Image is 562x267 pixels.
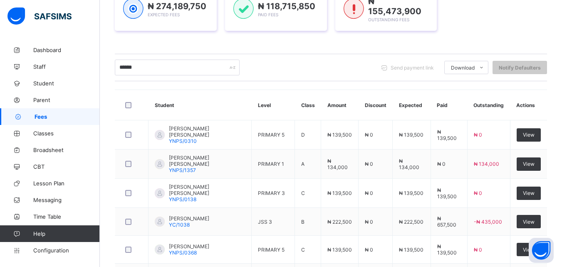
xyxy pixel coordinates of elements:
span: Expected Fees [148,12,180,17]
span: ₦ 0 [365,161,373,167]
span: ₦ 222,500 [327,219,352,225]
span: ₦ 134,000 [399,158,419,170]
span: YNPS/0368 [169,250,197,256]
span: ₦ 0 [474,247,482,253]
span: Student [33,80,100,87]
img: safsims [7,7,72,25]
span: Download [451,65,475,71]
th: Paid [431,90,467,120]
span: Outstanding Fees [368,17,409,22]
span: PRIMARY 1 [258,161,284,167]
span: [PERSON_NAME] [169,243,209,250]
span: YNPS/1357 [169,167,196,173]
span: View [523,132,535,138]
span: ₦ 139,500 [437,129,457,141]
span: [PERSON_NAME] [169,215,209,222]
span: CBT [33,163,100,170]
span: View [523,190,535,196]
span: ₦ 139,500 [399,247,423,253]
span: Paid Fees [258,12,278,17]
span: Messaging [33,197,100,203]
span: View [523,161,535,167]
span: ₦ 0 [474,190,482,196]
span: D [301,132,305,138]
span: ₦ 0 [437,161,446,167]
span: B [301,219,305,225]
th: Amount [321,90,359,120]
span: Staff [33,63,100,70]
span: ₦ 657,500 [437,215,456,228]
span: Classes [33,130,100,137]
span: ₦ 134,000 [327,158,348,170]
span: ₦ 139,500 [327,247,352,253]
span: ₦ 139,500 [399,190,423,196]
span: Fees [35,113,100,120]
span: ₦ 139,500 [327,190,352,196]
span: Configuration [33,247,99,254]
span: A [301,161,305,167]
span: [PERSON_NAME] [PERSON_NAME] [169,184,245,196]
span: View [523,219,535,225]
span: ₦ 118,715,850 [258,1,315,11]
span: ₦ 274,189,750 [148,1,206,11]
th: Expected [393,90,431,120]
th: Discount [359,90,393,120]
span: Help [33,230,99,237]
span: -₦ 435,000 [474,219,502,225]
th: Actions [510,90,547,120]
span: ₦ 0 [365,132,373,138]
span: PRIMARY 5 [258,132,285,138]
span: PRIMARY 5 [258,247,285,253]
span: Dashboard [33,47,100,53]
span: ₦ 0 [365,219,373,225]
span: YNPS/0310 [169,138,197,144]
span: ₦ 139,500 [437,187,457,200]
span: ₦ 0 [474,132,482,138]
button: Open asap [529,238,554,263]
span: Lesson Plan [33,180,100,187]
span: Send payment link [391,65,434,71]
span: [PERSON_NAME] [PERSON_NAME] [169,125,245,138]
th: Student [149,90,252,120]
span: ₦ 222,500 [399,219,423,225]
th: Class [295,90,321,120]
span: JSS 3 [258,219,272,225]
span: ₦ 0 [365,247,373,253]
span: [PERSON_NAME] [PERSON_NAME] [169,155,245,167]
span: Time Table [33,213,100,220]
span: YNPS/0138 [169,196,196,202]
span: Broadsheet [33,147,100,153]
span: C [301,190,305,196]
span: Notify Defaulters [499,65,541,71]
span: ₦ 134,000 [474,161,499,167]
span: View [523,247,535,253]
th: Outstanding [467,90,510,120]
span: YC/1038 [169,222,190,228]
span: C [301,247,305,253]
span: ₦ 0 [365,190,373,196]
span: PRIMARY 3 [258,190,285,196]
span: ₦ 139,500 [437,243,457,256]
span: ₦ 139,500 [399,132,423,138]
th: Level [252,90,295,120]
span: ₦ 139,500 [327,132,352,138]
span: Parent [33,97,100,103]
